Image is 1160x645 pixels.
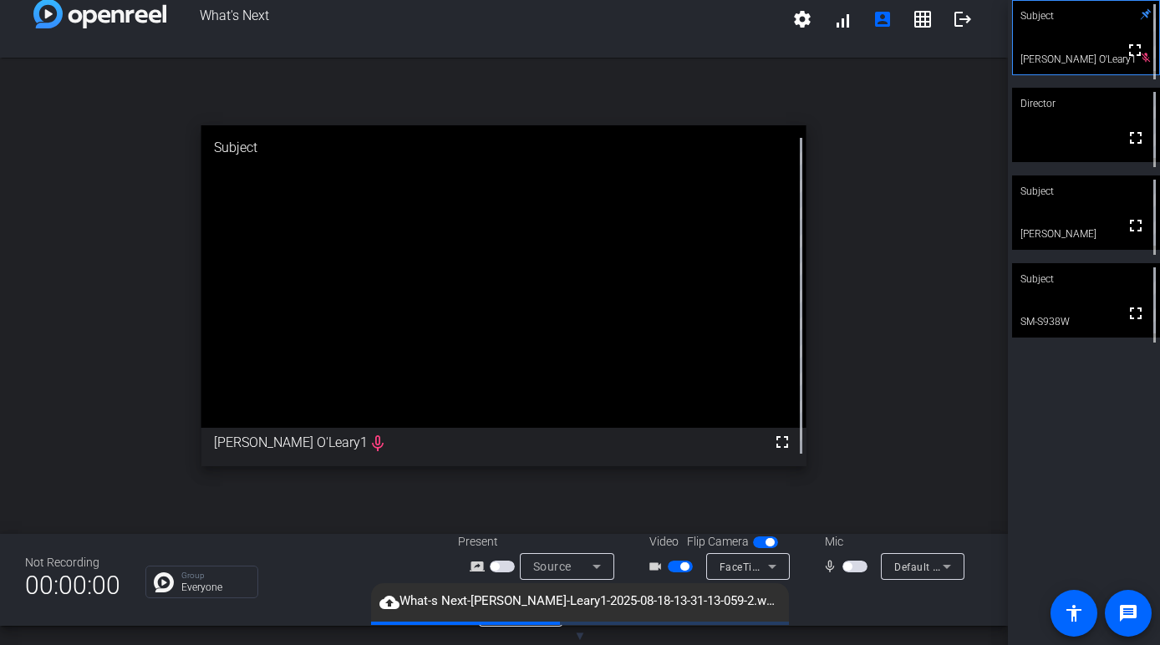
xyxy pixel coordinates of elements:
[1064,603,1084,623] mat-icon: accessibility
[458,580,558,597] div: Speaker
[808,533,975,551] div: Mic
[953,9,973,29] mat-icon: logout
[873,9,893,29] mat-icon: account_box
[154,572,174,592] img: Chat Icon
[379,592,399,612] mat-icon: cloud_upload
[371,592,789,612] span: What-s Next-[PERSON_NAME]-Leary1-2025-08-18-13-31-13-059-2.webm
[25,554,120,571] div: Not Recording
[1125,40,1145,60] mat-icon: fullscreen
[201,125,806,170] div: Subject
[648,556,668,576] mat-icon: videocam_outline
[1012,175,1160,207] div: Subject
[792,9,812,29] mat-icon: settings
[470,556,490,576] mat-icon: screen_share_outline
[181,582,249,592] p: Everyone
[458,533,625,551] div: Present
[1012,88,1160,119] div: Director
[533,560,572,573] span: Source
[1126,216,1146,236] mat-icon: fullscreen
[720,560,827,573] span: FaceTime HD Camera
[1126,128,1146,148] mat-icon: fullscreen
[181,571,249,580] p: Group
[649,533,679,551] span: Video
[687,533,749,551] span: Flip Camera
[772,432,792,452] mat-icon: fullscreen
[894,560,1081,573] span: Default - Internal Microphone (Built-in)
[25,565,120,606] span: 00:00:00
[574,628,587,643] span: ▼
[1118,603,1138,623] mat-icon: message
[1126,303,1146,323] mat-icon: fullscreen
[1012,263,1160,295] div: Subject
[913,9,933,29] mat-icon: grid_on
[822,556,842,576] mat-icon: mic_none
